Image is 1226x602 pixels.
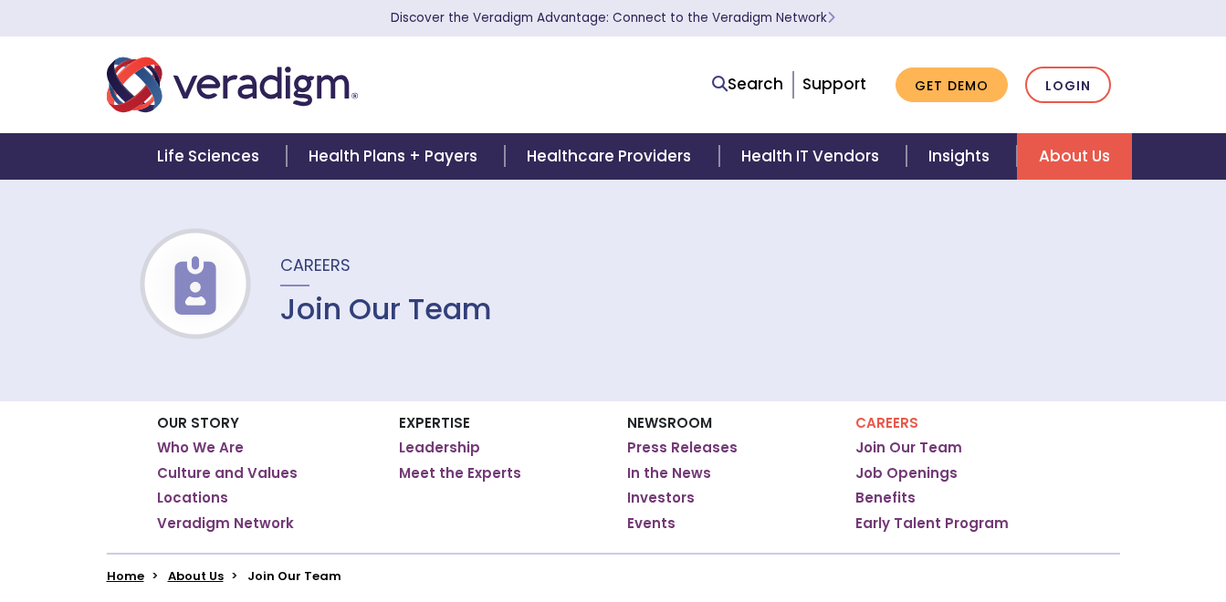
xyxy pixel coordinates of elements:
[627,514,676,533] a: Events
[1017,133,1132,180] a: About Us
[505,133,718,180] a: Healthcare Providers
[287,133,505,180] a: Health Plans + Payers
[1025,67,1111,104] a: Login
[157,514,294,533] a: Veradigm Network
[719,133,906,180] a: Health IT Vendors
[855,489,916,507] a: Benefits
[107,567,144,585] a: Home
[712,72,783,97] a: Search
[627,464,711,483] a: In the News
[855,439,962,457] a: Join Our Team
[391,9,835,26] a: Discover the Veradigm Advantage: Connect to the Veradigm NetworkLearn More
[627,489,695,507] a: Investors
[168,567,224,585] a: About Us
[906,133,1017,180] a: Insights
[280,254,351,276] span: Careers
[157,464,298,483] a: Culture and Values
[157,489,228,507] a: Locations
[802,73,866,95] a: Support
[157,439,244,457] a: Who We Are
[135,133,287,180] a: Life Sciences
[107,55,358,115] img: Veradigm logo
[280,292,492,327] h1: Join Our Team
[827,9,835,26] span: Learn More
[399,439,480,457] a: Leadership
[855,464,958,483] a: Job Openings
[399,464,521,483] a: Meet the Experts
[896,67,1008,103] a: Get Demo
[627,439,738,457] a: Press Releases
[855,514,1009,533] a: Early Talent Program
